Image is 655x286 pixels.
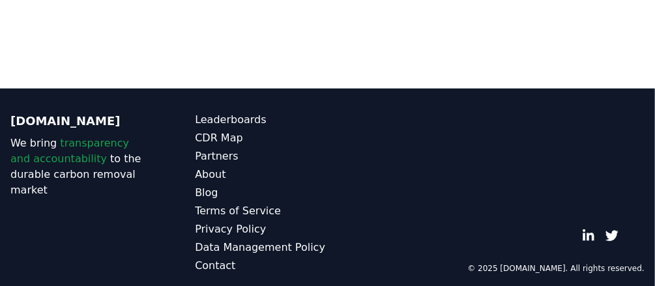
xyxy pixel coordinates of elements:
a: Terms of Service [195,203,327,219]
a: Partners [195,149,327,164]
a: Twitter [605,229,619,242]
a: Privacy Policy [195,222,327,237]
a: Leaderboards [195,112,327,128]
a: CDR Map [195,130,327,146]
p: We bring to the durable carbon removal market [10,136,143,198]
span: transparency and accountability [10,137,129,165]
a: Data Management Policy [195,240,327,255]
a: Blog [195,185,327,201]
a: LinkedIn [582,229,595,242]
a: Contact [195,258,327,274]
p: © 2025 [DOMAIN_NAME]. All rights reserved. [467,263,645,274]
p: [DOMAIN_NAME] [10,112,143,130]
a: About [195,167,327,182]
